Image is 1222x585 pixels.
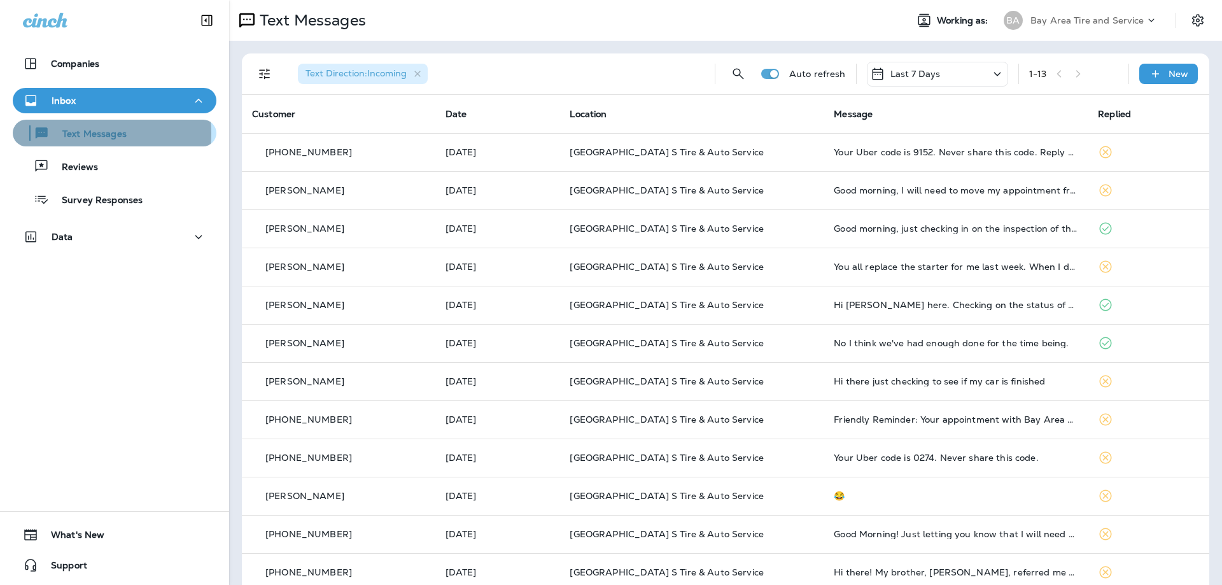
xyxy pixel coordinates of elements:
[13,186,216,213] button: Survey Responses
[51,59,99,69] p: Companies
[255,11,366,30] p: Text Messages
[13,553,216,578] button: Support
[1186,9,1209,32] button: Settings
[446,147,550,157] p: Aug 22, 2025 08:10 AM
[52,232,73,242] p: Data
[265,300,344,310] p: [PERSON_NAME]
[789,69,846,79] p: Auto refresh
[446,262,550,272] p: Aug 15, 2025 10:43 AM
[834,453,1078,463] div: Your Uber code is 0274. Never share this code.
[189,8,225,33] button: Collapse Sidebar
[446,529,550,539] p: Aug 10, 2025 08:20 AM
[834,262,1078,272] div: You all replace the starter for me last week. When I drove home the engine light came on. When I ...
[265,223,344,234] p: [PERSON_NAME]
[834,491,1078,501] div: 😂
[570,261,763,272] span: [GEOGRAPHIC_DATA] S Tire & Auto Service
[265,529,352,539] p: [PHONE_NUMBER]
[298,64,428,84] div: Text Direction:Incoming
[265,491,344,501] p: [PERSON_NAME]
[252,61,277,87] button: Filters
[1098,108,1131,120] span: Replied
[570,299,763,311] span: [GEOGRAPHIC_DATA] S Tire & Auto Service
[570,337,763,349] span: [GEOGRAPHIC_DATA] S Tire & Auto Service
[1029,69,1047,79] div: 1 - 13
[52,95,76,106] p: Inbox
[265,414,352,425] p: [PHONE_NUMBER]
[38,530,104,545] span: What's New
[446,491,550,501] p: Aug 10, 2025 10:02 AM
[252,108,295,120] span: Customer
[265,453,352,463] p: [PHONE_NUMBER]
[13,88,216,113] button: Inbox
[834,529,1078,539] div: Good Morning! Just letting you know that I will need to reschedule my appointment tomorrow
[570,223,763,234] span: [GEOGRAPHIC_DATA] S Tire & Auto Service
[834,223,1078,234] div: Good morning, just checking in on the inspection of the 2008 Toyota Highlander. No rush just tryi...
[834,185,1078,195] div: Good morning, I will need to move my appointment from today to Friday. Last name is Paterakis. 20...
[1030,15,1144,25] p: Bay Area Tire and Service
[265,567,352,577] p: [PHONE_NUMBER]
[570,376,763,387] span: [GEOGRAPHIC_DATA] S Tire & Auto Service
[13,224,216,250] button: Data
[570,414,763,425] span: [GEOGRAPHIC_DATA] S Tire & Auto Service
[265,338,344,348] p: [PERSON_NAME]
[834,338,1078,348] div: No I think we've had enough done for the time being.
[446,567,550,577] p: Aug 8, 2025 09:31 AM
[570,567,763,578] span: [GEOGRAPHIC_DATA] S Tire & Auto Service
[38,560,87,575] span: Support
[265,147,352,157] p: [PHONE_NUMBER]
[570,185,763,196] span: [GEOGRAPHIC_DATA] S Tire & Auto Service
[570,490,763,502] span: [GEOGRAPHIC_DATA] S Tire & Auto Service
[570,452,763,463] span: [GEOGRAPHIC_DATA] S Tire & Auto Service
[265,185,344,195] p: [PERSON_NAME]
[49,162,98,174] p: Reviews
[265,376,344,386] p: [PERSON_NAME]
[446,223,550,234] p: Aug 15, 2025 11:04 AM
[305,67,407,79] span: Text Direction : Incoming
[834,567,1078,577] div: Hi there! My brother, Pat O’Neil, referred me to you for work on my 2012 Acura MDX. Would it be O...
[446,453,550,463] p: Aug 11, 2025 11:26 AM
[570,146,763,158] span: [GEOGRAPHIC_DATA] S Tire & Auto Service
[446,108,467,120] span: Date
[13,51,216,76] button: Companies
[446,414,550,425] p: Aug 14, 2025 07:32 AM
[13,120,216,146] button: Text Messages
[13,522,216,547] button: What's New
[49,195,143,207] p: Survey Responses
[446,185,550,195] p: Aug 18, 2025 07:34 AM
[446,300,550,310] p: Aug 14, 2025 04:20 PM
[570,108,607,120] span: Location
[1169,69,1188,79] p: New
[446,338,550,348] p: Aug 14, 2025 02:57 PM
[13,153,216,180] button: Reviews
[937,15,991,26] span: Working as:
[265,262,344,272] p: [PERSON_NAME]
[570,528,763,540] span: [GEOGRAPHIC_DATA] S Tire & Auto Service
[890,69,941,79] p: Last 7 Days
[50,129,127,141] p: Text Messages
[834,108,873,120] span: Message
[834,414,1078,425] div: Friendly Reminder: Your appointment with Bay Area Tire & Service - Eldersburg is booked for Augus...
[726,61,751,87] button: Search Messages
[446,376,550,386] p: Aug 14, 2025 10:47 AM
[834,147,1078,157] div: Your Uber code is 9152. Never share this code. Reply STOP ALL to unsubscribe.
[1004,11,1023,30] div: BA
[834,376,1078,386] div: Hi there just checking to see if my car is finished
[834,300,1078,310] div: Hi Chris Petrich here. Checking on the status of my Toyota Corolla. Thanks.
